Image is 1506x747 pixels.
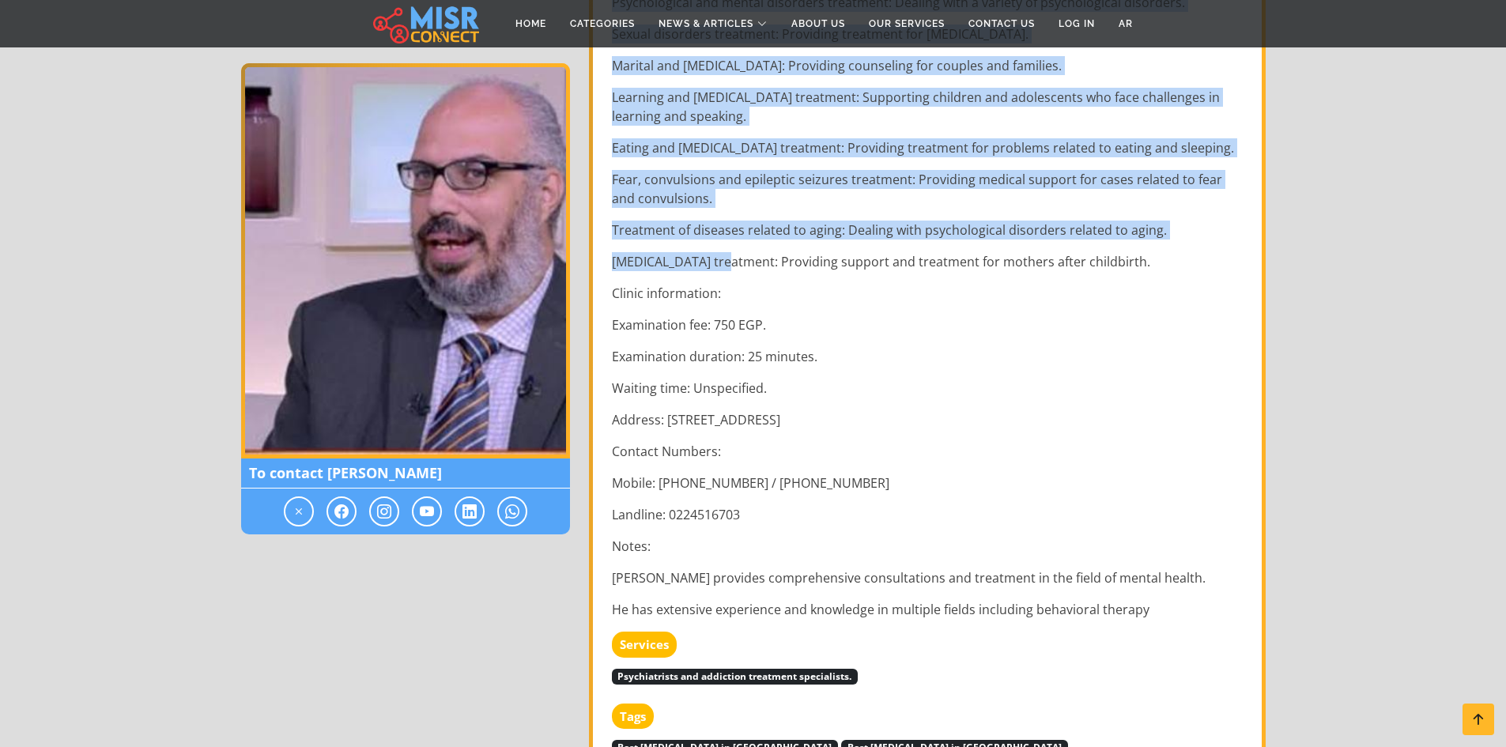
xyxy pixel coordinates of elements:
a: Contact Us [957,9,1047,39]
p: Examination fee: 750 EGP. [612,315,1246,334]
p: Clinic information: [612,284,1246,303]
span: Psychiatrists and addiction treatment specialists. [612,669,859,685]
a: About Us [779,9,857,39]
a: Log in [1047,9,1107,39]
a: Categories [558,9,647,39]
span: News & Articles [659,17,753,31]
p: Landline: 0224516703 [612,505,1246,524]
a: AR [1107,9,1145,39]
strong: Tags [612,704,654,730]
p: Contact Numbers: [612,442,1246,461]
a: News & Articles [647,9,779,39]
p: Address: [STREET_ADDRESS] [612,410,1246,429]
p: He has extensive experience and knowledge in multiple fields including behavioral therapy [612,600,1246,619]
p: Examination duration: 25 minutes. [612,347,1246,366]
p: Mobile: [PHONE_NUMBER] / [PHONE_NUMBER] [612,473,1246,492]
img: main.misr_connect [373,4,479,43]
a: Home [504,9,558,39]
span: To contact [PERSON_NAME] [241,458,570,489]
a: Psychiatrists and addiction treatment specialists. [612,666,859,684]
p: Notes: [612,537,1246,556]
p: Learning and [MEDICAL_DATA] treatment: Supporting children and adolescents who face challenges in... [612,88,1246,126]
p: [MEDICAL_DATA] treatment: Providing support and treatment for mothers after childbirth. [612,252,1246,271]
p: Eating and [MEDICAL_DATA] treatment: Providing treatment for problems related to eating and sleep... [612,138,1246,157]
p: Treatment of diseases related to aging: Dealing with psychological disorders related to aging. [612,221,1246,240]
p: Fear, convulsions and epileptic seizures treatment: Providing medical support for cases related t... [612,170,1246,208]
strong: Services [612,632,677,658]
p: Waiting time: Unspecified. [612,379,1246,398]
img: Dr. Wael Mansour [241,63,570,458]
p: Marital and [MEDICAL_DATA]: Providing counseling for couples and families. [612,56,1246,75]
p: [PERSON_NAME] provides comprehensive consultations and treatment in the field of mental health. [612,568,1246,587]
a: Our Services [857,9,957,39]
